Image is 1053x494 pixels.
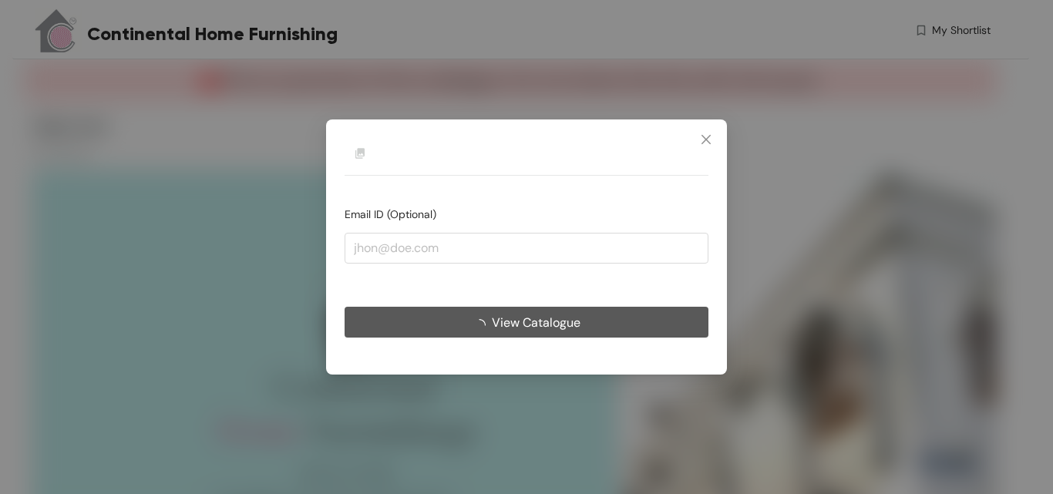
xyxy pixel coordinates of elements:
[492,312,580,331] span: View Catalogue
[345,138,375,169] img: Buyer Portal
[685,119,727,161] button: Close
[345,233,708,264] input: jhon@doe.com
[700,133,712,146] span: close
[345,307,708,338] button: View Catalogue
[345,207,436,221] span: Email ID (Optional)
[473,318,492,331] span: loading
